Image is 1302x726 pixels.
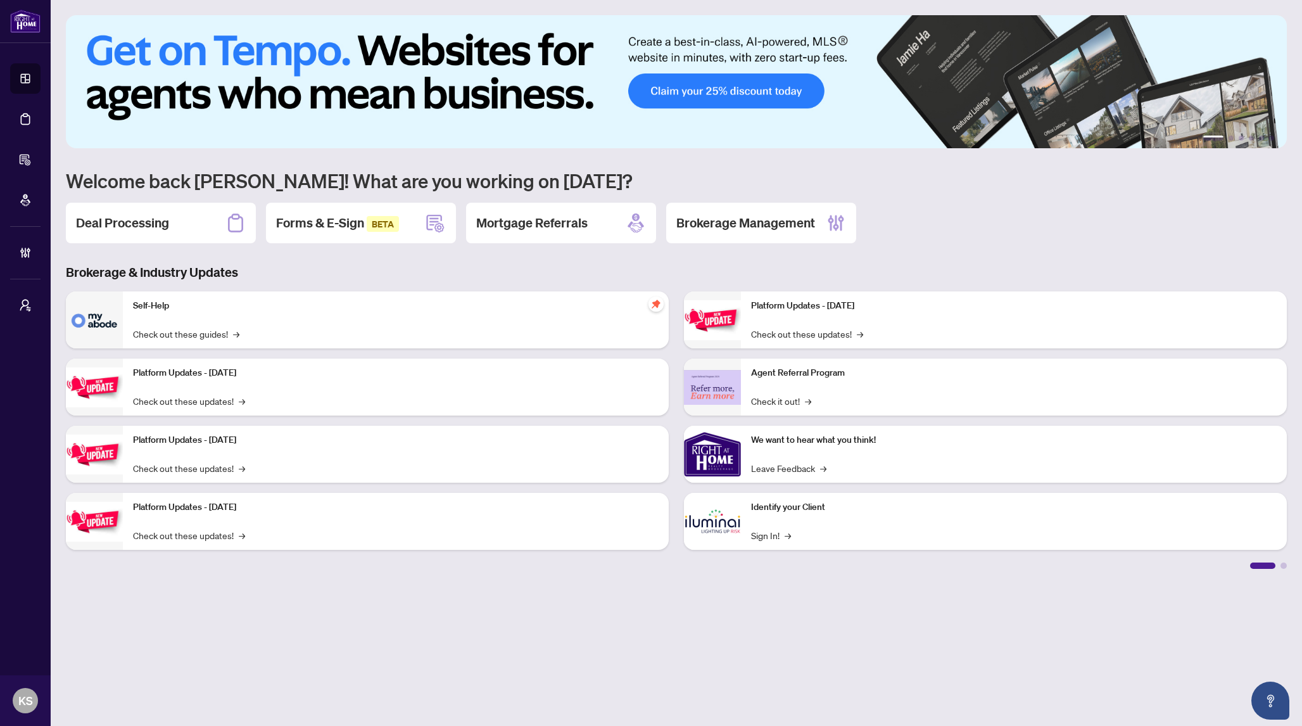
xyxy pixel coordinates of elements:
[1203,136,1223,141] button: 1
[805,394,811,408] span: →
[66,291,123,348] img: Self-Help
[233,327,239,341] span: →
[66,15,1287,148] img: Slide 0
[239,461,245,475] span: →
[1239,136,1244,141] button: 3
[239,394,245,408] span: →
[751,299,1277,313] p: Platform Updates - [DATE]
[133,366,659,380] p: Platform Updates - [DATE]
[1249,136,1254,141] button: 4
[66,367,123,407] img: Platform Updates - September 16, 2025
[133,461,245,475] a: Check out these updates!→
[1259,136,1264,141] button: 5
[10,10,41,33] img: logo
[676,214,815,232] h2: Brokerage Management
[276,215,399,231] span: Forms & E-Sign
[751,528,791,542] a: Sign In!→
[18,692,33,710] span: KS
[751,500,1277,514] p: Identify your Client
[857,327,863,341] span: →
[76,214,169,232] h2: Deal Processing
[239,528,245,542] span: →
[684,300,741,340] img: Platform Updates - June 23, 2025
[820,461,826,475] span: →
[1251,682,1289,720] button: Open asap
[133,327,239,341] a: Check out these guides!→
[19,299,32,312] span: user-switch
[133,500,659,514] p: Platform Updates - [DATE]
[476,214,588,232] h2: Mortgage Referrals
[133,528,245,542] a: Check out these updates!→
[751,433,1277,447] p: We want to hear what you think!
[751,366,1277,380] p: Agent Referral Program
[751,461,826,475] a: Leave Feedback→
[684,493,741,550] img: Identify your Client
[133,433,659,447] p: Platform Updates - [DATE]
[785,528,791,542] span: →
[66,169,1287,193] h1: Welcome back [PERSON_NAME]! What are you working on [DATE]?
[367,216,399,232] span: BETA
[751,327,863,341] a: Check out these updates!→
[66,502,123,542] img: Platform Updates - July 8, 2025
[133,394,245,408] a: Check out these updates!→
[66,435,123,474] img: Platform Updates - July 21, 2025
[1229,136,1234,141] button: 2
[684,370,741,405] img: Agent Referral Program
[66,264,1287,281] h3: Brokerage & Industry Updates
[648,296,664,312] span: pushpin
[133,299,659,313] p: Self-Help
[684,426,741,483] img: We want to hear what you think!
[1269,136,1274,141] button: 6
[751,394,811,408] a: Check it out!→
